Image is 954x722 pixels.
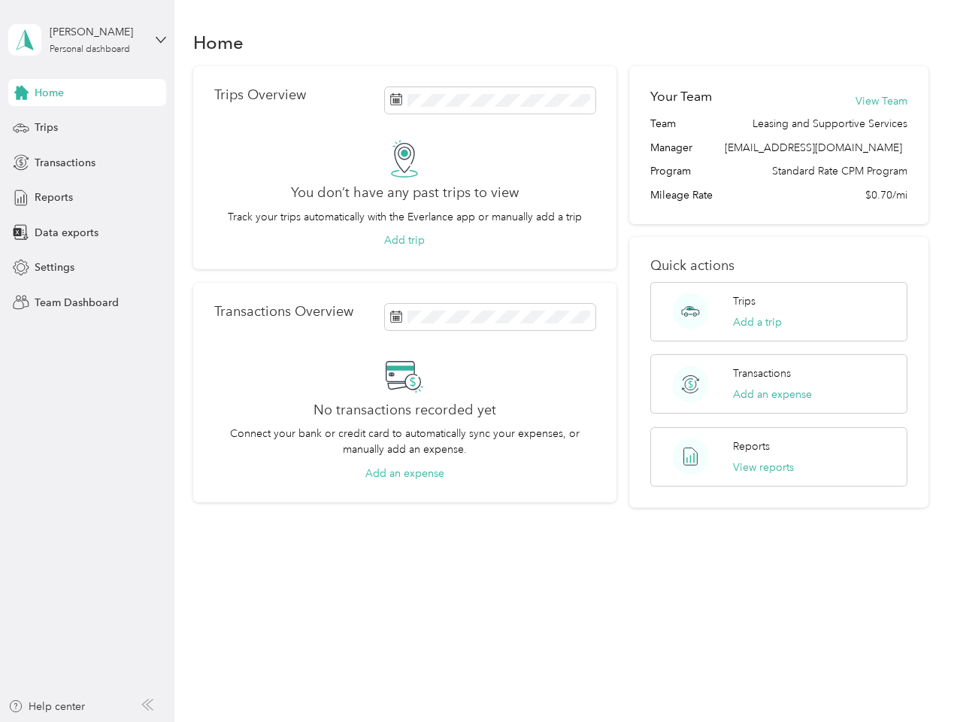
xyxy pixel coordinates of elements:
p: Track your trips automatically with the Everlance app or manually add a trip [228,209,582,225]
button: Add a trip [733,314,782,330]
button: Add an expense [365,466,444,481]
p: Connect your bank or credit card to automatically sync your expenses, or manually add an expense. [214,426,595,457]
span: Home [35,85,64,101]
p: Quick actions [650,258,907,274]
span: Manager [650,140,692,156]
span: Trips [35,120,58,135]
span: Transactions [35,155,95,171]
p: Trips Overview [214,87,306,103]
span: Standard Rate CPM Program [772,163,907,179]
span: Team Dashboard [35,295,119,311]
div: Personal dashboard [50,45,130,54]
h2: Your Team [650,87,712,106]
button: View Team [856,93,907,109]
span: Data exports [35,225,98,241]
p: Transactions Overview [214,304,353,320]
span: [EMAIL_ADDRESS][DOMAIN_NAME] [725,141,902,154]
iframe: Everlance-gr Chat Button Frame [870,638,954,722]
span: Settings [35,259,74,275]
span: Program [650,163,691,179]
h2: No transactions recorded yet [313,402,496,418]
h1: Home [193,35,244,50]
span: Leasing and Supportive Services [753,116,907,132]
div: [PERSON_NAME] [50,24,144,40]
p: Reports [733,438,770,454]
h2: You don’t have any past trips to view [291,185,519,201]
span: Team [650,116,676,132]
p: Trips [733,293,756,309]
p: Transactions [733,366,791,381]
button: Add trip [384,232,425,248]
button: Add an expense [733,387,812,402]
span: Mileage Rate [650,187,713,203]
button: Help center [8,699,85,714]
button: View reports [733,460,794,475]
span: Reports [35,190,73,205]
span: $0.70/mi [865,187,907,203]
